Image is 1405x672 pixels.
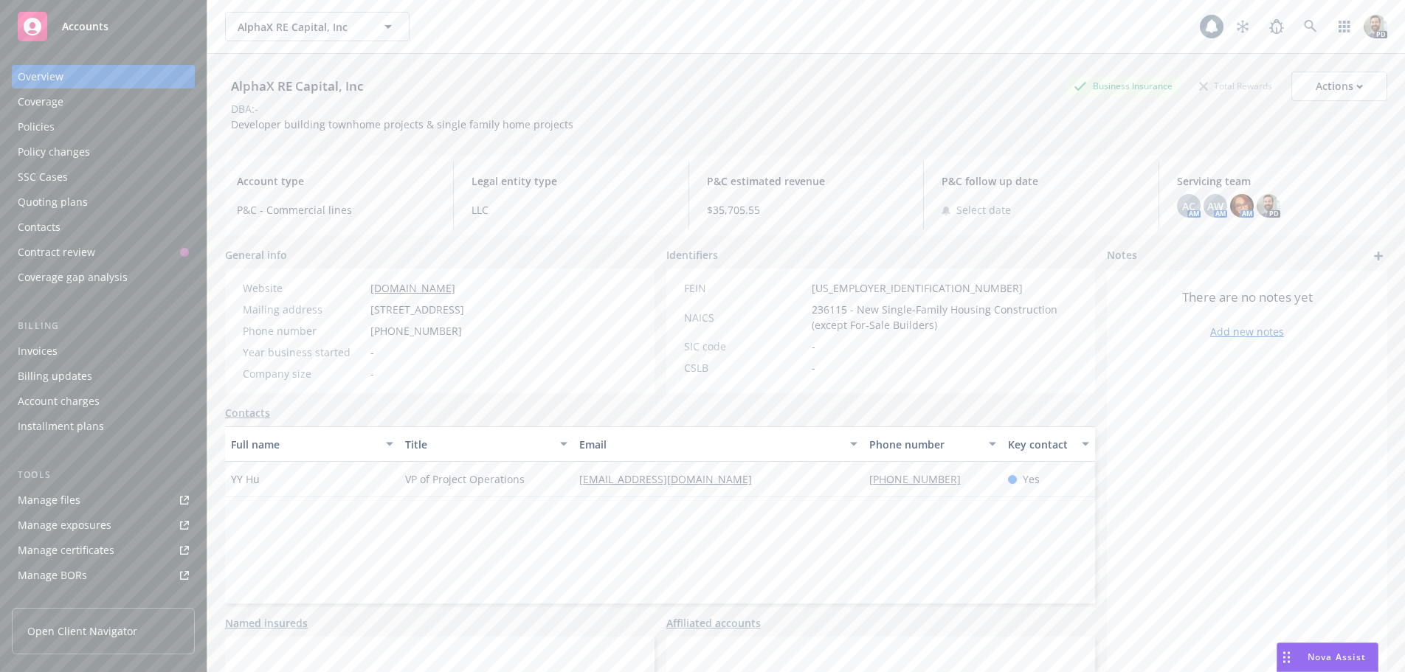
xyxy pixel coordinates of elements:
span: Servicing team [1177,173,1375,189]
div: Installment plans [18,415,104,438]
span: P&C follow up date [942,173,1140,189]
div: Title [405,437,551,452]
a: Billing updates [12,364,195,388]
div: Company size [243,366,365,381]
span: Accounts [62,21,108,32]
a: Add new notes [1210,324,1284,339]
a: [DOMAIN_NAME] [370,281,455,295]
button: Key contact [1002,426,1095,462]
button: Actions [1291,72,1387,101]
span: AW [1207,198,1223,214]
div: Coverage [18,90,63,114]
div: Drag to move [1277,643,1296,671]
button: Email [573,426,863,462]
div: Billing updates [18,364,92,388]
div: Key contact [1008,437,1073,452]
span: Yes [1023,471,1040,487]
a: Contract review [12,240,195,264]
div: Policies [18,115,55,139]
a: Quoting plans [12,190,195,214]
button: Phone number [863,426,1003,462]
span: [PHONE_NUMBER] [370,323,462,339]
span: Account type [237,173,435,189]
a: Manage certificates [12,538,195,562]
div: Email [579,437,841,452]
div: Phone number [243,323,365,339]
a: Named insureds [225,615,308,631]
div: Phone number [869,437,981,452]
a: [EMAIL_ADDRESS][DOMAIN_NAME] [579,472,764,486]
span: There are no notes yet [1182,288,1313,306]
button: Title [399,426,573,462]
div: Manage certificates [18,538,114,562]
span: Legal entity type [472,173,670,189]
div: Account charges [18,389,100,413]
div: Contract review [18,240,95,264]
div: AlphaX RE Capital, Inc [225,77,369,96]
span: AlphaX RE Capital, Inc [238,19,365,35]
a: Contacts [225,405,270,420]
a: SSC Cases [12,165,195,189]
a: Installment plans [12,415,195,438]
img: photo [1230,194,1254,218]
a: Manage exposures [12,513,195,537]
div: Quoting plans [18,190,88,214]
div: Overview [18,65,63,89]
a: add [1370,247,1387,265]
div: SIC code [684,339,806,354]
span: YY Hu [231,471,260,487]
span: P&C - Commercial lines [237,202,435,218]
a: Manage files [12,488,195,512]
button: Nova Assist [1277,642,1378,672]
div: NAICS [684,310,806,325]
a: Account charges [12,389,195,413]
a: Policies [12,115,195,139]
a: Search [1296,12,1325,41]
span: VP of Project Operations [405,471,525,487]
div: Manage files [18,488,80,512]
span: LLC [472,202,670,218]
span: - [370,344,374,360]
div: Tools [12,468,195,482]
div: Actions [1316,72,1363,100]
a: Report a Bug [1262,12,1291,41]
span: - [812,360,815,375]
a: Contacts [12,215,195,239]
span: - [370,366,374,381]
span: [STREET_ADDRESS] [370,302,464,317]
div: Contacts [18,215,61,239]
a: Switch app [1330,12,1359,41]
a: Accounts [12,6,195,47]
div: FEIN [684,280,806,296]
div: Manage BORs [18,564,87,587]
div: Year business started [243,344,365,360]
div: CSLB [684,360,806,375]
a: [PHONE_NUMBER] [869,472,973,486]
img: photo [1257,194,1280,218]
span: General info [225,247,287,263]
a: Invoices [12,339,195,363]
span: Developer building townhome projects & single family home projects [231,117,573,131]
span: AC [1182,198,1195,214]
div: Invoices [18,339,58,363]
a: Manage BORs [12,564,195,587]
a: Affiliated accounts [666,615,761,631]
span: P&C estimated revenue [707,173,905,189]
div: Website [243,280,365,296]
a: Coverage gap analysis [12,266,195,289]
div: Billing [12,319,195,333]
div: Policy changes [18,140,90,164]
a: Policy changes [12,140,195,164]
div: Summary of insurance [18,589,130,612]
div: Coverage gap analysis [18,266,128,289]
div: Full name [231,437,377,452]
a: Coverage [12,90,195,114]
img: photo [1364,15,1387,38]
a: Summary of insurance [12,589,195,612]
div: DBA: - [231,101,258,117]
span: Notes [1107,247,1137,265]
button: AlphaX RE Capital, Inc [225,12,410,41]
span: $35,705.55 [707,202,905,218]
div: Business Insurance [1066,77,1180,95]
